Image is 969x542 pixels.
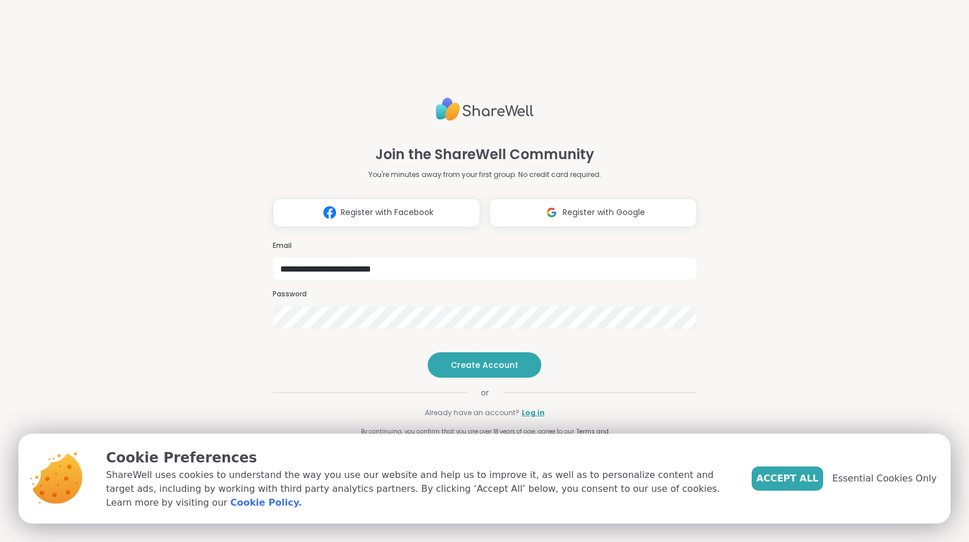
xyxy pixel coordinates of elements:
button: Create Account [428,352,541,378]
span: Register with Facebook [341,206,433,219]
p: You're minutes away from your first group. No credit card required. [368,170,601,180]
p: Cookie Preferences [106,447,733,468]
button: Register with Google [489,198,697,227]
img: ShareWell Logomark [319,202,341,223]
button: Register with Facebook [273,198,480,227]
h1: Join the ShareWell Community [375,144,594,165]
p: ShareWell uses cookies to understand the way you use our website and help us to improve it, as we... [106,468,733,510]
a: Cookie Policy. [230,496,301,510]
img: ShareWell Logomark [541,202,563,223]
img: ShareWell Logo [436,93,534,126]
span: or [467,387,503,398]
span: Already have an account? [425,408,519,418]
span: By continuing, you confirm that you are over 18 years of age, agree to our [361,427,574,436]
span: Essential Cookies Only [832,472,937,485]
span: Register with Google [563,206,645,219]
h3: Password [273,289,697,299]
span: Accept All [756,472,819,485]
button: Accept All [752,466,823,491]
h3: Email [273,241,697,251]
span: Create Account [451,359,518,371]
a: Log in [522,408,545,418]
